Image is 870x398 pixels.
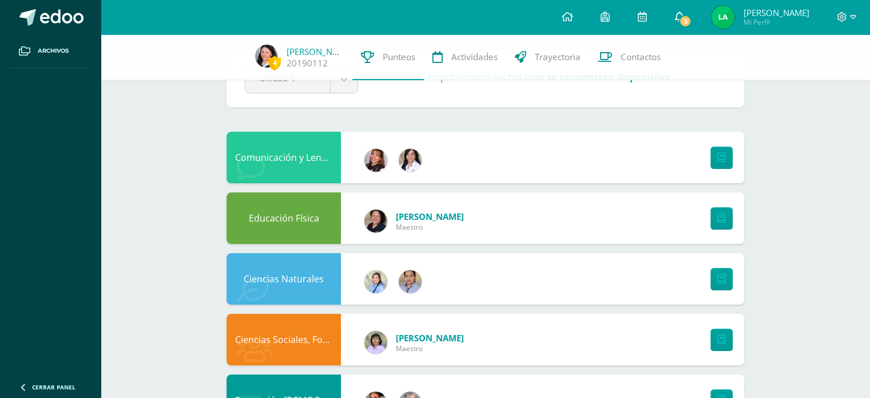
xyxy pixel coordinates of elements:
[451,51,498,63] span: Actividades
[227,192,341,244] div: Educación Física
[32,383,76,391] span: Cerrar panel
[396,222,464,232] span: Maestro
[743,7,809,18] span: [PERSON_NAME]
[396,344,464,353] span: Maestro
[364,270,387,293] img: c5dbdb3d61c91730a897bea971597349.png
[621,51,661,63] span: Contactos
[38,46,69,56] span: Archivos
[227,253,341,305] div: Ciencias Naturales
[227,314,341,365] div: Ciencias Sociales, Formación Ciudadana e Interculturalidad
[399,270,422,293] img: 7cf1ad61fb68178cf4b1551b70770f62.png
[268,56,281,70] span: 4
[364,331,387,354] img: aa0a622a90deac0f43b59f137ea3bd7a.png
[424,34,506,80] a: Actividades
[712,6,734,29] img: 65e56907b7ca289e44193365fd71306d.png
[255,45,278,68] img: 95650351d169c9a71afc303e462dd172.png
[287,46,344,57] a: [PERSON_NAME]
[679,15,692,27] span: 3
[287,57,328,69] a: 20190112
[9,34,92,68] a: Archivos
[364,210,387,233] img: 221af06ae4b1beedc67b65817a25a70d.png
[383,51,415,63] span: Punteos
[352,34,424,80] a: Punteos
[589,34,669,80] a: Contactos
[506,34,589,80] a: Trayectoria
[535,51,581,63] span: Trayectoria
[396,211,464,222] a: [PERSON_NAME]
[396,332,464,344] a: [PERSON_NAME]
[399,149,422,172] img: 099ef056f83dc0820ec7ee99c9f2f859.png
[227,132,341,183] div: Comunicación y Lenguaje, Idioma Extranjero
[743,17,809,27] span: Mi Perfil
[364,149,387,172] img: 84f498c38488f9bfac9112f811d507f1.png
